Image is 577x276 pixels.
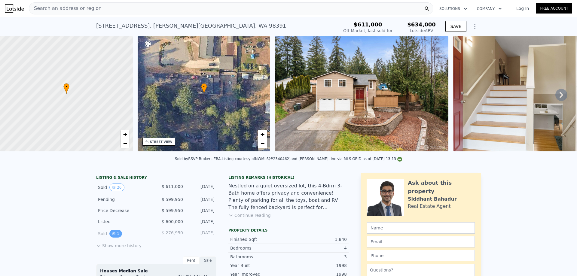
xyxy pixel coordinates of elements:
input: Name [367,222,475,234]
div: [DATE] [188,208,215,214]
div: [DATE] [188,230,215,238]
div: Ask about this property [408,179,475,196]
button: SAVE [445,21,466,32]
div: • [201,83,207,94]
div: STREET VIEW [150,140,172,144]
a: Zoom in [258,130,267,139]
a: Free Account [536,3,572,14]
div: Sold by RSVP Brokers ERA . [175,157,222,161]
a: Log In [509,5,536,11]
div: 3 [288,254,347,260]
a: Zoom out [258,139,267,148]
span: • [63,84,69,89]
img: Sale: 123518847 Parcel: 101178493 [275,36,448,151]
span: − [123,140,127,147]
div: Listed [98,219,151,225]
button: Continue reading [228,212,271,218]
button: View historical data [109,183,124,191]
div: Houses Median Sale [100,268,212,274]
div: Listing Remarks (Historical) [228,175,349,180]
span: $ 599,950 [162,197,183,202]
div: Pending [98,196,151,202]
input: Phone [367,250,475,261]
div: Bathrooms [230,254,288,260]
button: Company [472,3,507,14]
div: 4 [288,245,347,251]
span: + [261,131,264,138]
div: Rent [183,256,200,264]
div: 1998 [288,262,347,268]
a: Zoom out [121,139,130,148]
div: Sold [98,183,151,191]
span: − [261,140,264,147]
img: NWMLS Logo [397,157,402,162]
img: Lotside [5,4,24,13]
button: Show Options [469,20,481,32]
div: [DATE] [188,219,215,225]
span: $634,000 [407,21,436,28]
div: Price Decrease [98,208,151,214]
div: Siddhant Bahadur [408,196,457,203]
div: Real Estate Agent [408,203,451,210]
div: [DATE] [188,196,215,202]
div: Sale [200,256,216,264]
button: Show more history [96,240,142,249]
div: Property details [228,228,349,233]
span: $ 599,950 [162,208,183,213]
div: Nestled on a quiet oversized lot, this 4-Bdrm 3-Bath home offers privacy and convenience! Plenty ... [228,182,349,211]
input: Email [367,236,475,247]
a: Zoom in [121,130,130,139]
span: • [201,84,207,89]
div: 1,840 [288,236,347,242]
button: Solutions [435,3,472,14]
div: Listing courtesy of NWMLS (#2340462) and [PERSON_NAME], Inc via MLS GRID as of [DATE] 13:13 [222,157,402,161]
div: Sold [98,230,151,238]
div: Lotside ARV [407,28,436,34]
div: [DATE] [188,183,215,191]
span: Search an address or region [29,5,102,12]
div: Finished Sqft [230,236,288,242]
div: Year Built [230,262,288,268]
span: $ 276,950 [162,230,183,235]
div: Bedrooms [230,245,288,251]
span: + [123,131,127,138]
div: • [63,83,69,94]
span: $ 600,000 [162,219,183,224]
span: $611,000 [354,21,382,28]
div: Off Market, last sold for [343,28,392,34]
div: [STREET_ADDRESS] , [PERSON_NAME][GEOGRAPHIC_DATA] , WA 98391 [96,22,286,30]
span: $ 611,000 [162,184,183,189]
button: View historical data [109,230,122,238]
div: LISTING & SALE HISTORY [96,175,216,181]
